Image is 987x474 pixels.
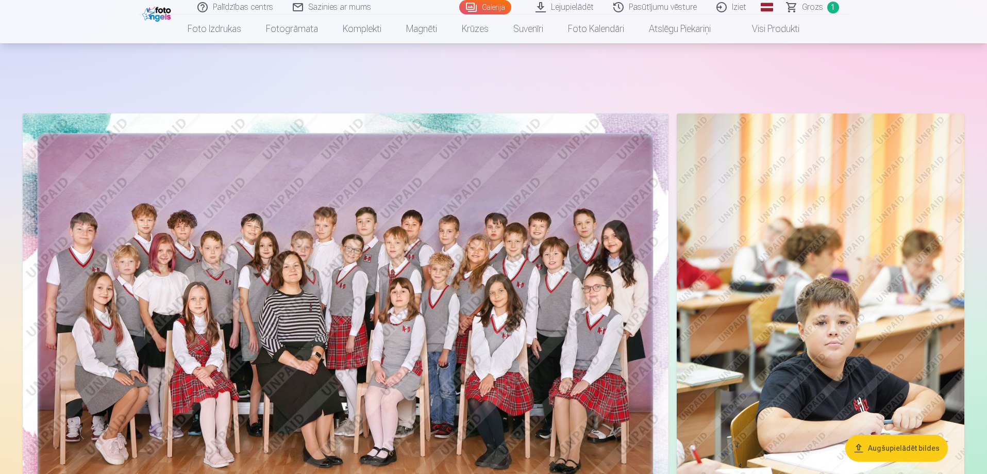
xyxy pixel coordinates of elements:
span: 1 [827,2,839,13]
a: Foto kalendāri [556,14,637,43]
a: Komplekti [330,14,394,43]
a: Foto izdrukas [175,14,254,43]
span: Grozs [802,1,823,13]
a: Suvenīri [501,14,556,43]
button: Augšupielādēt bildes [845,435,948,462]
a: Fotogrāmata [254,14,330,43]
a: Magnēti [394,14,449,43]
a: Visi produkti [723,14,812,43]
a: Krūzes [449,14,501,43]
a: Atslēgu piekariņi [637,14,723,43]
img: /fa1 [142,4,174,22]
